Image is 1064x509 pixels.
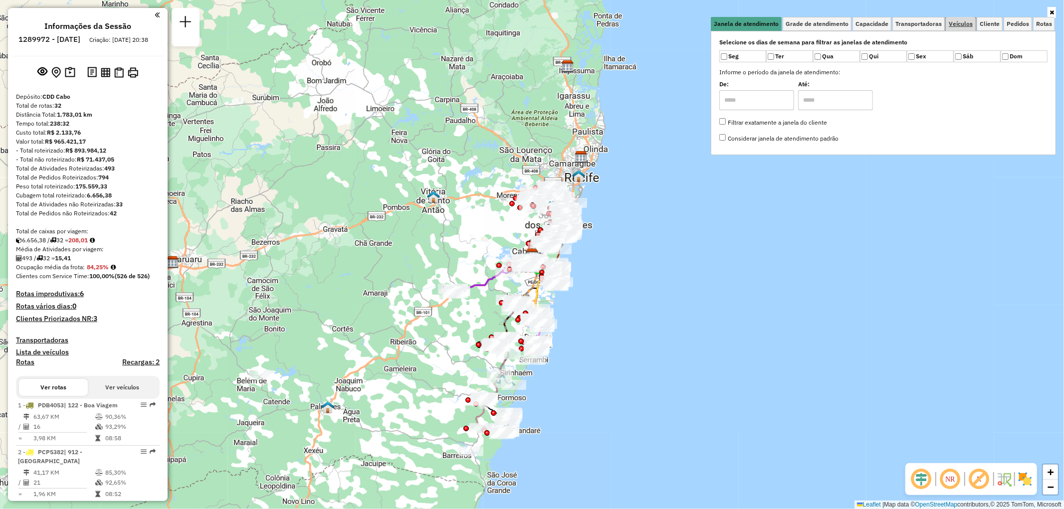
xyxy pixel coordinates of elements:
[572,170,585,182] img: Recife
[494,332,519,342] div: Atividade não roteirizada - OZENIAS MARIA SILVA
[1017,471,1033,487] img: Exibir/Ocultar setores
[1001,50,1048,62] label: Dom
[36,255,43,261] i: Total de rotas
[16,164,160,173] div: Total de Atividades Roteirizadas:
[1036,21,1052,27] span: Rotas
[18,489,23,499] td: =
[16,290,160,298] h4: Rotas improdutivas:
[798,80,877,89] label: Até:
[95,480,103,486] i: % de utilização da cubagem
[23,480,29,486] i: Total de Atividades
[115,272,150,280] strong: (526 de 526)
[485,342,510,352] div: Atividade não roteirizada - CRISTIANO BRUNO DA
[16,119,160,128] div: Tempo total:
[980,21,1000,27] span: Cliente
[65,147,106,154] strong: R$ 893.984,12
[54,102,61,109] strong: 32
[50,237,56,243] i: Total de rotas
[786,21,849,27] span: Grade de atendimento
[16,209,160,218] div: Total de Pedidos não Roteirizados:
[1043,480,1058,495] a: Zoom out
[524,336,549,346] div: Atividade não roteirizada - RAYANE SUPERMERCADO
[87,191,112,199] strong: 6.656,38
[23,470,29,476] i: Distância Total
[47,129,81,136] strong: R$ 2.133,76
[16,245,160,254] div: Média de Atividades por viagem:
[88,379,157,396] button: Ver veículos
[490,338,515,347] div: Atividade não roteirizada - JOSE ANTONIO DA SILV
[16,110,160,119] div: Distância Total:
[18,478,23,488] td: /
[111,264,116,270] em: Média calculada utilizando a maior ocupação (%Peso ou %Cubagem) de cada rota da sessão. Rotas cro...
[85,35,152,44] div: Criação: [DATE] 20:38
[63,65,77,80] button: Painel de Sugestão
[427,190,440,203] img: PA - Vitória
[150,449,156,455] em: Rota exportada
[882,501,884,508] span: |
[521,355,546,365] div: Atividade não roteirizada - DEPOSITO DE BEBIDAS
[996,471,1012,487] img: Fluxo de ruas
[469,423,494,433] div: Atividade não roteirizada - PATRICIA GRASIELA
[815,53,821,60] input: Qua
[18,401,118,409] span: 1 -
[768,53,774,60] input: Ter
[105,433,155,443] td: 08:58
[44,21,131,31] h4: Informações da Sessão
[513,255,538,265] div: Atividade não roteirizada - NOVO ATACAREJO CABO
[90,237,95,243] i: Meta Caixas/viagem: 223,92 Diferença: -15,91
[483,340,508,350] div: Atividade não roteirizada - LUCIENE JOSEFA BARBO
[526,248,539,261] img: CDD Cabo
[854,501,1064,509] div: Map data © contributors,© 2025 TomTom, Microsoft
[105,412,155,422] td: 90,36%
[85,65,99,80] button: Logs desbloquear sessão
[489,429,514,439] div: Atividade não roteirizada - LUCAS ALONSO
[16,137,160,146] div: Valor total:
[18,448,82,465] span: 2 -
[16,236,160,245] div: 6.656,38 / 32 =
[714,21,779,27] span: Janela de atendimento
[68,236,88,244] strong: 208,01
[16,358,34,366] a: Rotas
[19,379,88,396] button: Ver rotas
[16,302,160,311] h4: Rotas vários dias:
[16,146,160,155] div: - Total roteirizado:
[16,92,160,101] div: Depósito:
[860,50,907,62] label: Qui
[16,101,160,110] div: Total de rotas:
[105,422,155,432] td: 93,29%
[166,256,179,269] img: CDD Caruaru
[18,433,23,443] td: =
[126,65,140,80] button: Imprimir Rotas
[1048,7,1056,18] a: Ocultar filtros
[483,341,508,351] div: Atividade não roteirizada - JOSE CARLOS
[1048,466,1054,478] span: +
[110,209,117,217] strong: 42
[857,501,881,508] a: Leaflet
[719,134,839,143] label: Considerar janela de atendimento padrão
[98,173,109,181] strong: 794
[57,111,92,118] strong: 1.783,01 km
[122,358,160,366] h4: Recargas: 2
[1043,465,1058,480] a: Zoom in
[95,491,100,497] i: Tempo total em rota
[719,134,726,141] input: Considerar janela de atendimento padrão
[45,138,86,145] strong: R$ 965.421,17
[497,408,522,418] div: Atividade não roteirizada - RESTAURANTE CARNEIRO
[72,302,76,311] strong: 0
[155,9,160,20] a: Clique aqui para minimizar o painel
[99,65,112,79] button: Visualizar relatório de Roteirização
[482,339,507,349] div: Atividade não roteirizada - CICERO JOSE XAVIER 0
[494,418,519,428] div: Atividade não roteirizada - TCP COMERCIAL TAMAND
[1007,21,1029,27] span: Pedidos
[719,118,827,127] label: Filtrar exatamente a janela do cliente
[38,401,64,409] span: PDB4053
[16,255,22,261] i: Total de Atividades
[16,128,160,137] div: Custo total:
[497,412,522,422] div: Atividade não roteirizada - JOBAR
[249,370,274,380] div: Atividade não roteirizada - EDSON LOURENÇO DA SI
[35,64,49,80] button: Exibir sessão original
[16,182,160,191] div: Peso total roteirizado:
[87,263,109,271] strong: 84,25%
[150,402,156,408] em: Rota exportada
